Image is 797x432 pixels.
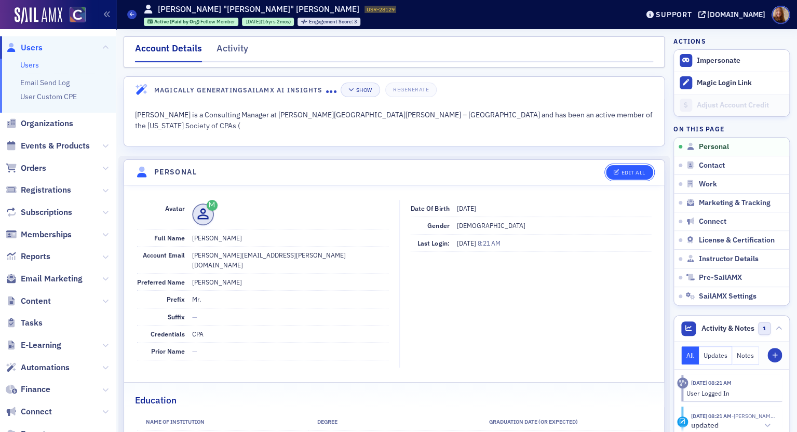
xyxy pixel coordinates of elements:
[21,207,72,218] span: Subscriptions
[656,10,692,19] div: Support
[698,217,726,226] span: Connect
[6,118,73,129] a: Organizations
[456,217,651,234] dd: [DEMOGRAPHIC_DATA]
[192,247,389,273] dd: [PERSON_NAME][EMAIL_ADDRESS][PERSON_NAME][DOMAIN_NAME]
[732,346,759,365] button: Notes
[154,234,185,242] span: Full Name
[698,292,756,301] span: SailAMX Settings
[341,83,380,97] button: Show
[621,170,645,176] div: Edit All
[698,142,728,152] span: Personal
[168,313,185,321] span: Suffix
[698,254,758,264] span: Instructor Details
[6,207,72,218] a: Subscriptions
[698,236,774,245] span: License & Certification
[456,239,477,247] span: [DATE]
[154,167,197,178] h4: Personal
[192,313,197,321] span: —
[165,204,185,212] span: Avatar
[135,394,177,407] h2: Education
[356,87,372,93] div: Show
[151,347,185,355] span: Prior Name
[21,163,46,174] span: Orders
[6,384,50,395] a: Finance
[697,78,784,88] div: Magic Login Link
[6,406,52,417] a: Connect
[242,18,294,26] div: 2009-05-31 00:00:00
[144,18,239,26] div: Active (Paid by Org): Active (Paid by Org): Fellow Member
[15,7,62,24] img: SailAMX
[6,273,83,285] a: Email Marketing
[192,326,389,342] dd: CPA
[411,204,449,212] span: Date of Birth
[417,239,449,247] span: Last Login:
[21,406,52,417] span: Connect
[309,19,357,25] div: 3
[21,317,43,329] span: Tasks
[20,92,77,101] a: User Custom CPE
[21,118,73,129] span: Organizations
[21,229,72,240] span: Memberships
[135,42,202,62] div: Account Details
[691,421,718,430] h5: updated
[6,163,46,174] a: Orders
[673,124,790,133] h4: On this page
[21,184,71,196] span: Registrations
[6,42,43,53] a: Users
[731,412,775,420] span: Lyle Bauman
[673,36,706,46] h4: Actions
[21,384,50,395] span: Finance
[151,330,185,338] span: Credentials
[6,362,70,373] a: Automations
[21,251,50,262] span: Reports
[698,198,770,208] span: Marketing & Tracking
[192,291,389,307] dd: Mr.
[21,340,61,351] span: E-Learning
[691,379,731,386] time: 8/18/2025 08:21 AM
[154,18,200,25] span: Active (Paid by Org)
[686,388,775,398] div: User Logged In
[147,18,235,25] a: Active (Paid by Org) Fellow Member
[677,377,688,388] div: Activity
[309,18,354,25] span: Engagement Score :
[154,85,326,95] h4: Magically Generating SailAMX AI Insights
[691,421,775,431] button: updated
[298,18,360,26] div: Engagement Score: 3
[427,221,449,230] span: Gender
[167,295,185,303] span: Prefix
[6,340,61,351] a: E-Learning
[456,204,476,212] span: [DATE]
[137,414,308,430] th: Name of Institution
[6,295,51,307] a: Content
[698,180,717,189] span: Work
[480,414,651,430] th: Graduation Date (Or Expected)
[70,7,86,23] img: SailAMX
[674,94,789,116] a: Adjust Account Credit
[691,412,731,420] time: 8/18/2025 08:21 AM
[192,274,389,290] dd: [PERSON_NAME]
[62,7,86,24] a: View Homepage
[21,42,43,53] span: Users
[143,251,185,259] span: Account Email
[385,83,437,97] button: Regenerate
[758,322,771,335] span: 1
[699,346,733,365] button: Updates
[6,251,50,262] a: Reports
[701,323,754,334] span: Activity & Notes
[6,229,72,240] a: Memberships
[677,416,688,427] div: Update
[698,11,769,18] button: [DOMAIN_NAME]
[6,184,71,196] a: Registrations
[308,414,480,430] th: Degree
[6,317,43,329] a: Tasks
[217,42,248,61] div: Activity
[681,346,699,365] button: All
[200,18,235,25] span: Fellow Member
[697,101,784,110] div: Adjust Account Credit
[697,56,740,65] button: Impersonate
[674,72,789,94] button: Magic Login Link
[246,18,260,25] span: [DATE]
[192,230,389,246] dd: [PERSON_NAME]
[246,18,290,25] div: (16yrs 2mos)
